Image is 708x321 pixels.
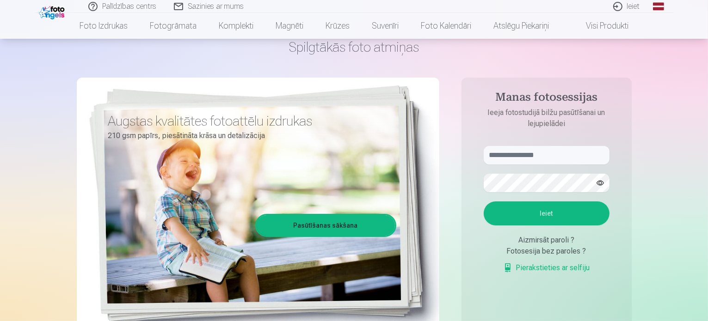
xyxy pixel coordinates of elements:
a: Krūzes [314,13,361,39]
a: Fotogrāmata [139,13,208,39]
a: Pierakstieties ar selfiju [503,262,590,273]
div: Fotosesija bez paroles ? [484,246,609,257]
a: Foto kalendāri [410,13,482,39]
p: 210 gsm papīrs, piesātināta krāsa un detalizācija [108,129,389,142]
a: Foto izdrukas [68,13,139,39]
a: Komplekti [208,13,265,39]
h3: Augstas kvalitātes fotoattēlu izdrukas [108,113,389,129]
div: Aizmirsāt paroli ? [484,235,609,246]
p: Ieeja fotostudijā bilžu pasūtīšanai un lejupielādei [474,107,619,129]
img: /fa1 [39,4,67,19]
h4: Manas fotosessijas [474,91,619,107]
a: Pasūtīšanas sākšana [257,215,395,236]
a: Suvenīri [361,13,410,39]
h1: Spilgtākās foto atmiņas [77,39,632,55]
button: Ieiet [484,201,609,225]
a: Visi produkti [560,13,640,39]
a: Magnēti [265,13,314,39]
a: Atslēgu piekariņi [482,13,560,39]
